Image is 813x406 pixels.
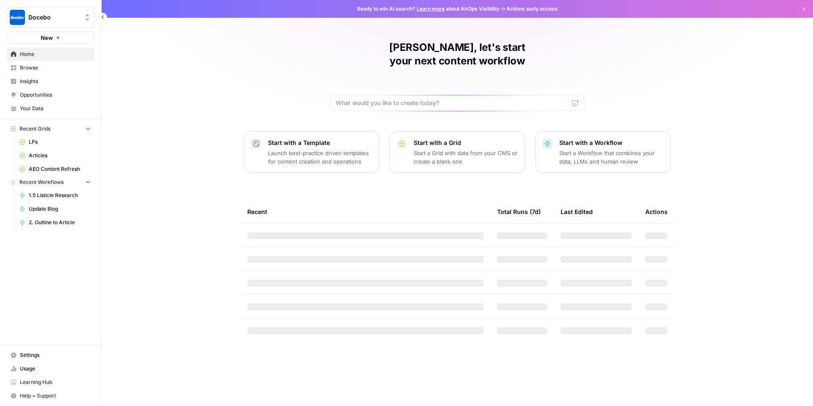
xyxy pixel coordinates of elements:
p: Start a Workflow that combines your data, LLMs and human review [559,149,664,166]
button: Start with a WorkflowStart a Workflow that combines your data, LLMs and human review [535,131,671,173]
p: Start with a Grid [414,139,518,147]
img: Docebo Logo [10,10,25,25]
span: Opportunities [20,91,91,99]
div: Total Runs (7d) [497,200,541,223]
span: Home [20,50,91,58]
span: Your Data [20,105,91,112]
p: Start with a Workflow [559,139,664,147]
div: Actions [645,200,668,223]
p: Launch best-practice driven templates for content creation and operations [268,149,372,166]
a: Opportunities [7,88,94,102]
span: 1.5 Listicle Research [29,192,91,199]
a: 2. Outline to Article [16,216,94,229]
span: Learning Hub [20,378,91,386]
button: Recent Workflows [7,176,94,189]
a: Home [7,47,94,61]
h1: [PERSON_NAME], let's start your next content workflow [330,41,584,68]
span: Help + Support [20,392,91,400]
input: What would you like to create today? [336,99,569,107]
span: Settings [20,351,91,359]
span: Usage [20,365,91,373]
button: Start with a TemplateLaunch best-practice driven templates for content creation and operations [244,131,379,173]
span: Articles [29,152,91,159]
span: Browse [20,64,91,72]
span: 2. Outline to Article [29,219,91,226]
a: Browse [7,61,94,75]
button: Help + Support [7,389,94,403]
a: Your Data [7,102,94,115]
button: Workspace: Docebo [7,7,94,28]
span: Update Blog [29,205,91,213]
span: Recent Grids [19,125,50,133]
span: Insights [20,78,91,85]
a: Learning Hub [7,375,94,389]
span: Docebo [28,13,80,22]
a: AEO Content Refresh [16,162,94,176]
span: Recent Workflows [19,178,64,186]
button: Start with a GridStart a Grid with data from your CMS or create a blank one [390,131,525,173]
a: Insights [7,75,94,88]
a: 1.5 Listicle Research [16,189,94,202]
a: Usage [7,362,94,375]
p: Start with a Template [268,139,372,147]
span: Actions early access [506,5,558,13]
span: LPs [29,138,91,146]
span: AEO Content Refresh [29,165,91,173]
a: LPs [16,135,94,149]
button: New [7,31,94,44]
div: Last Edited [561,200,593,223]
a: Learn more [417,6,445,12]
button: Recent Grids [7,122,94,135]
a: Settings [7,348,94,362]
a: Articles [16,149,94,162]
a: Update Blog [16,202,94,216]
div: Recent [247,200,484,223]
span: New [41,33,53,42]
span: Ready to win AI search? about AirOps Visibility [357,5,500,13]
p: Start a Grid with data from your CMS or create a blank one [414,149,518,166]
